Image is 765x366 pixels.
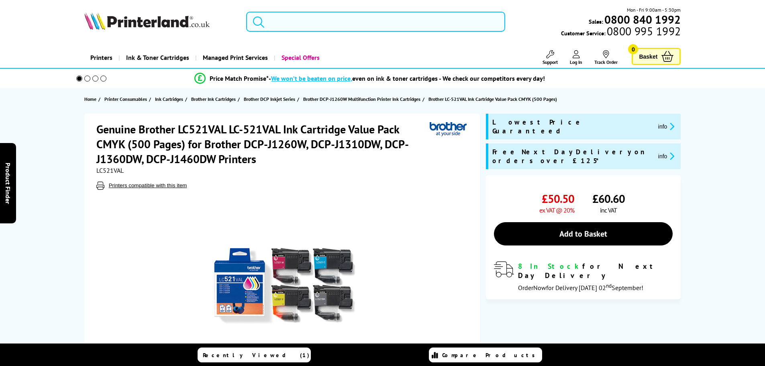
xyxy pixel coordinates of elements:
[518,284,643,292] span: Order for Delivery [DATE] 02 September!
[84,47,118,68] a: Printers
[155,95,183,103] span: Ink Cartridges
[96,122,430,166] h1: Genuine Brother LC521VAL LC-521VAL Ink Cartridge Value Pack CMYK (500 Pages) for Brother DCP-J126...
[274,47,326,68] a: Special Offers
[303,95,422,103] a: Brother DCP-J1260W Multifunction Printer Ink Cartridges
[494,222,673,245] a: Add to Basket
[589,18,603,25] span: Sales:
[203,352,310,359] span: Recently Viewed (1)
[210,74,269,82] span: Price Match Promise*
[632,48,681,65] a: Basket 0
[155,95,185,103] a: Ink Cartridges
[570,50,582,65] a: Log In
[594,50,618,65] a: Track Order
[639,51,657,62] span: Basket
[561,27,681,37] span: Customer Service:
[442,352,539,359] span: Compare Products
[606,282,612,289] sup: nd
[198,348,311,362] a: Recently Viewed (1)
[106,182,190,189] button: Printers compatible with this item
[656,122,677,131] button: promo-description
[542,191,574,206] span: £50.50
[84,95,98,103] a: Home
[518,262,673,280] div: for Next Day Delivery
[600,206,617,214] span: inc VAT
[191,95,238,103] a: Brother Ink Cartridges
[429,348,542,362] a: Compare Products
[603,16,681,23] a: 0800 840 1992
[518,262,582,271] span: 8 In Stock
[430,122,467,137] img: Brother
[104,95,147,103] span: Printer Consumables
[533,284,546,292] span: Now
[4,162,12,204] span: Product Finder
[592,191,625,206] span: £60.60
[65,72,675,86] li: modal_Promise
[269,74,545,82] div: - even on ink & toner cartridges - We check our competitors every day!
[627,6,681,14] span: Mon - Fri 9:00am - 5:30pm
[428,96,557,102] span: Brother LC-521VAL Ink Cartridge Value Pack CMYK (500 Pages)
[303,95,420,103] span: Brother DCP-J1260W Multifunction Printer Ink Cartridges
[494,262,673,291] div: modal_delivery
[570,59,582,65] span: Log In
[543,50,558,65] a: Support
[244,95,295,103] span: Brother DCP Inkjet Series
[271,74,352,82] span: We won’t be beaten on price,
[539,206,574,214] span: ex VAT @ 20%
[84,95,96,103] span: Home
[118,47,195,68] a: Ink & Toner Cartridges
[543,59,558,65] span: Support
[104,95,149,103] a: Printer Consumables
[126,47,189,68] span: Ink & Toner Cartridges
[492,118,652,135] span: Lowest Price Guaranteed
[195,47,274,68] a: Managed Print Services
[204,206,362,363] img: Brother LC521VAL LC-521VAL Ink Cartridge Value Pack CMYK (500 Pages)
[84,12,210,30] img: Printerland Logo
[96,166,124,174] span: LC521VAL
[606,27,681,35] span: 0800 995 1992
[628,44,638,54] span: 0
[492,147,652,165] span: Free Next Day Delivery on orders over £125*
[604,12,681,27] b: 0800 840 1992
[656,151,677,161] button: promo-description
[244,95,297,103] a: Brother DCP Inkjet Series
[84,12,237,31] a: Printerland Logo
[191,95,236,103] span: Brother Ink Cartridges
